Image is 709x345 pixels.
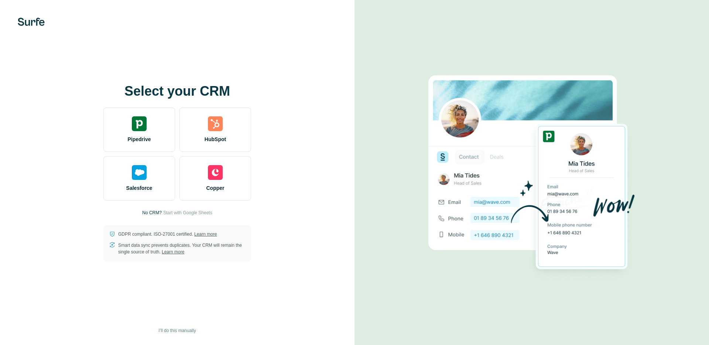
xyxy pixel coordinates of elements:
a: Learn more [162,249,184,255]
img: Surfe's logo [18,18,45,26]
h1: Select your CRM [103,84,251,99]
p: No CRM? [142,209,162,216]
p: Smart data sync prevents duplicates. Your CRM will remain the single source of truth. [118,242,245,255]
button: I’ll do this manually [153,325,201,336]
img: hubspot's logo [208,116,223,131]
span: I’ll do this manually [158,327,196,334]
img: pipedrive's logo [132,116,147,131]
span: Pipedrive [127,136,151,143]
span: Copper [206,184,225,192]
button: Start with Google Sheets [163,209,212,216]
p: GDPR compliant. ISO-27001 certified. [118,231,217,238]
img: salesforce's logo [132,165,147,180]
img: copper's logo [208,165,223,180]
span: HubSpot [205,136,226,143]
span: Salesforce [126,184,153,192]
img: PIPEDRIVE image [428,63,635,282]
a: Learn more [194,232,217,237]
